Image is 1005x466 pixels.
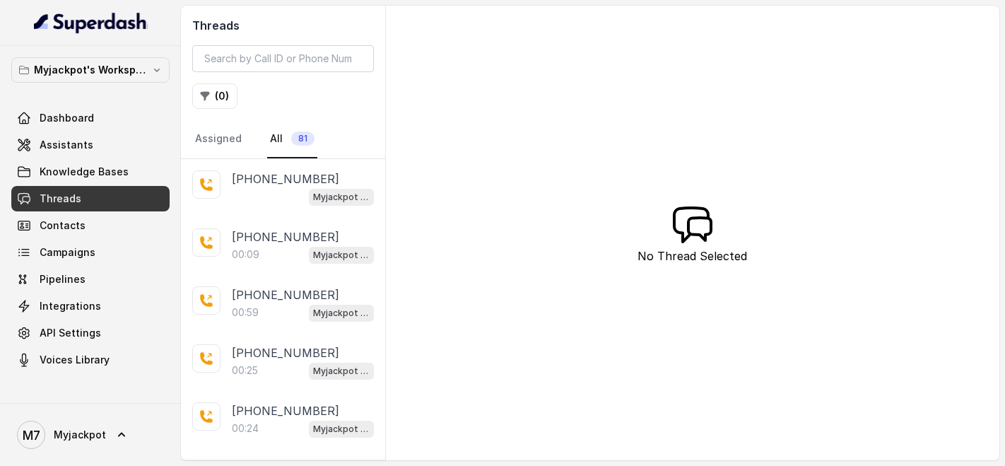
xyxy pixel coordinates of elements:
nav: Tabs [192,120,374,158]
a: Assigned [192,120,245,158]
p: [PHONE_NUMBER] [232,170,339,187]
p: [PHONE_NUMBER] [232,228,339,245]
p: 00:09 [232,247,259,262]
a: Myjackpot [11,415,170,455]
input: Search by Call ID or Phone Number [192,45,374,72]
span: Integrations [40,299,101,313]
p: [PHONE_NUMBER] [232,402,339,419]
p: Myjackpot agent [313,364,370,378]
button: Myjackpot's Workspace [11,57,170,83]
span: Dashboard [40,111,94,125]
p: [PHONE_NUMBER] [232,344,339,361]
p: Myjackpot agent [313,248,370,262]
a: Integrations [11,293,170,319]
span: Voices Library [40,353,110,367]
span: API Settings [40,326,101,340]
p: [PHONE_NUMBER] [232,286,339,303]
a: Knowledge Bases [11,159,170,185]
span: 81 [291,132,315,146]
img: light.svg [34,11,148,34]
p: 00:24 [232,421,259,436]
span: Myjackpot [54,428,106,442]
span: Pipelines [40,272,86,286]
a: Campaigns [11,240,170,265]
p: No Thread Selected [637,247,747,264]
p: 00:25 [232,363,258,378]
span: Campaigns [40,245,95,260]
span: Contacts [40,219,86,233]
span: Threads [40,192,81,206]
p: Myjackpot's Workspace [34,62,147,78]
a: Contacts [11,213,170,238]
p: Myjackpot agent [313,306,370,320]
h2: Threads [192,17,374,34]
span: Knowledge Bases [40,165,129,179]
button: (0) [192,83,237,109]
a: Threads [11,186,170,211]
a: Dashboard [11,105,170,131]
a: Assistants [11,132,170,158]
a: API Settings [11,320,170,346]
a: Voices Library [11,347,170,373]
span: Assistants [40,138,93,152]
a: Pipelines [11,267,170,292]
p: Myjackpot agent [313,190,370,204]
p: Myjackpot agent [313,422,370,436]
a: All81 [267,120,317,158]
text: M7 [23,428,40,443]
p: 00:59 [232,305,259,320]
